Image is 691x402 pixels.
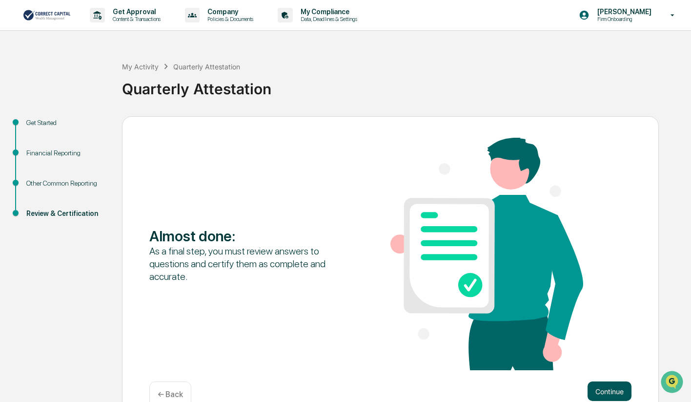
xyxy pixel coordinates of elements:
[166,78,178,89] button: Start new chat
[6,119,67,137] a: 🖐️Preclearance
[81,123,121,133] span: Attestations
[105,8,165,16] p: Get Approval
[10,124,18,132] div: 🖐️
[26,209,106,219] div: Review & Certification
[293,16,362,22] p: Data, Deadlines & Settings
[149,245,342,283] div: As a final step, you must review answers to questions and certify them as complete and accurate.
[10,75,27,92] img: 1746055101610-c473b297-6a78-478c-a979-82029cc54cd1
[69,165,118,173] a: Powered byPylon
[33,85,123,92] div: We're available if you need us!
[26,148,106,158] div: Financial Reporting
[26,178,106,189] div: Other Common Reporting
[71,124,79,132] div: 🗄️
[390,138,583,370] img: Almost done
[173,63,240,71] div: Quarterly Attestation
[588,381,631,401] button: Continue
[67,119,125,137] a: 🗄️Attestations
[200,16,258,22] p: Policies & Documents
[149,227,342,245] div: Almost done :
[6,138,65,155] a: 🔎Data Lookup
[105,16,165,22] p: Content & Transactions
[20,142,61,151] span: Data Lookup
[23,9,70,21] img: logo
[158,390,183,399] p: ← Back
[122,63,159,71] div: My Activity
[293,8,362,16] p: My Compliance
[122,72,686,98] div: Quarterly Attestation
[589,16,656,22] p: Firm Onboarding
[10,21,178,36] p: How can we help?
[589,8,656,16] p: [PERSON_NAME]
[10,143,18,150] div: 🔎
[26,118,106,128] div: Get Started
[97,166,118,173] span: Pylon
[660,370,686,396] iframe: Open customer support
[20,123,63,133] span: Preclearance
[200,8,258,16] p: Company
[33,75,160,85] div: Start new chat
